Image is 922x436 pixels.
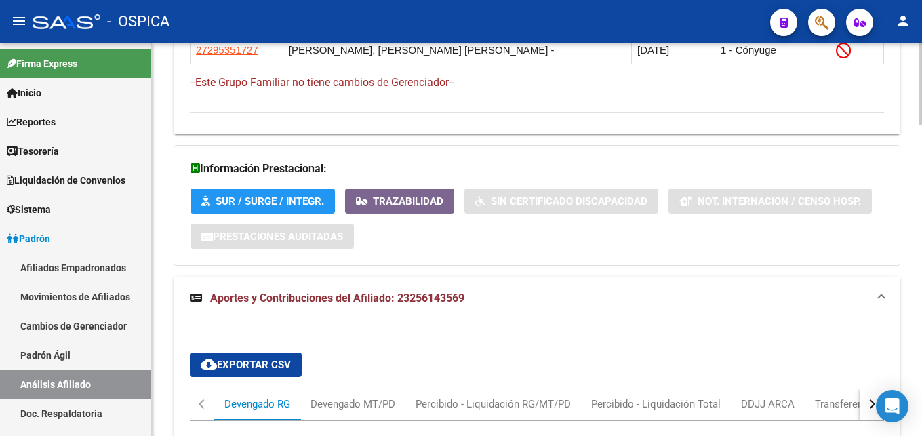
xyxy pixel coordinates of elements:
[7,173,125,188] span: Liquidación de Convenios
[491,195,647,207] span: Sin Certificado Discapacidad
[876,390,908,422] div: Open Intercom Messenger
[196,44,258,56] span: 27295351727
[210,292,464,304] span: Aportes y Contribuciones del Afiliado: 23256143569
[191,189,335,214] button: SUR / SURGE / INTEGR.
[190,353,302,377] button: Exportar CSV
[7,56,77,71] span: Firma Express
[715,37,830,64] td: 1 - Cónyuge
[283,37,631,64] td: [PERSON_NAME], [PERSON_NAME] [PERSON_NAME] -
[201,356,217,372] mat-icon: cloud_download
[216,195,324,207] span: SUR / SURGE / INTEGR.
[741,397,795,412] div: DDJJ ARCA
[815,397,911,412] div: Transferencias ARCA
[7,231,50,246] span: Padrón
[668,189,872,214] button: Not. Internacion / Censo Hosp.
[213,231,343,243] span: Prestaciones Auditadas
[191,224,354,249] button: Prestaciones Auditadas
[191,159,883,178] h3: Información Prestacional:
[190,75,884,90] h4: --Este Grupo Familiar no tiene cambios de Gerenciador--
[7,144,59,159] span: Tesorería
[895,13,911,29] mat-icon: person
[416,397,571,412] div: Percibido - Liquidación RG/MT/PD
[464,189,658,214] button: Sin Certificado Discapacidad
[201,359,291,371] span: Exportar CSV
[107,7,169,37] span: - OSPICA
[310,397,395,412] div: Devengado MT/PD
[591,397,721,412] div: Percibido - Liquidación Total
[7,202,51,217] span: Sistema
[698,195,861,207] span: Not. Internacion / Censo Hosp.
[11,13,27,29] mat-icon: menu
[632,37,715,64] td: [DATE]
[373,195,443,207] span: Trazabilidad
[224,397,290,412] div: Devengado RG
[174,277,900,320] mat-expansion-panel-header: Aportes y Contribuciones del Afiliado: 23256143569
[7,115,56,130] span: Reportes
[345,189,454,214] button: Trazabilidad
[7,85,41,100] span: Inicio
